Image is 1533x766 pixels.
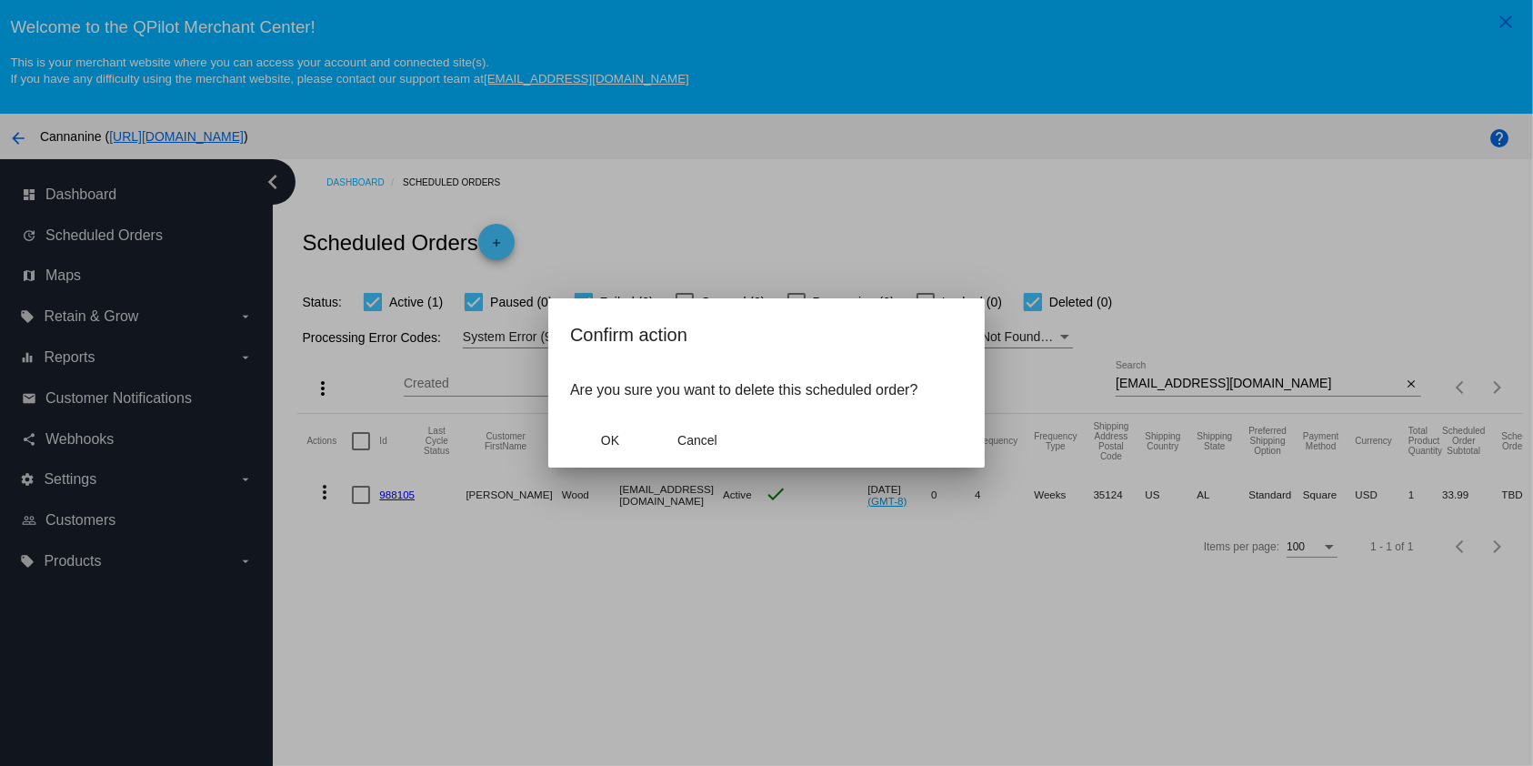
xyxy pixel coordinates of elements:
span: Cancel [677,433,717,448]
h2: Confirm action [570,320,963,349]
span: OK [601,433,619,448]
p: Are you sure you want to delete this scheduled order? [570,382,963,398]
button: Close dialog [657,424,737,457]
button: Close dialog [570,424,650,457]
